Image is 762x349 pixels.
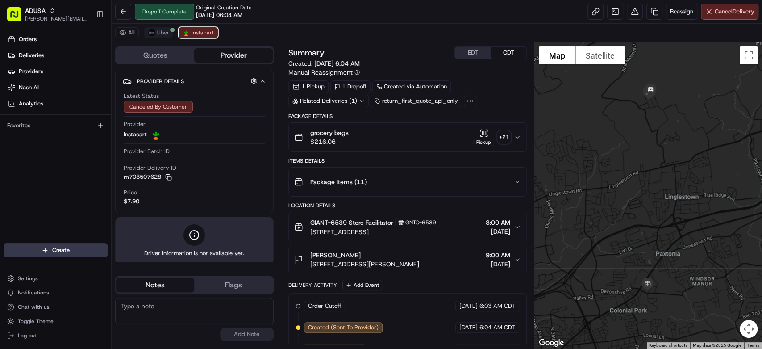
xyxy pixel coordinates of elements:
[18,303,50,311] span: Chat with us!
[18,275,38,282] span: Settings
[537,337,566,349] a: Open this area in Google Maps (opens a new window)
[124,120,146,128] span: Provider
[289,245,526,274] button: [PERSON_NAME][STREET_ADDRESS][PERSON_NAME]9:00 AM[DATE]
[18,332,36,339] span: Log out
[498,131,510,143] div: + 21
[4,286,108,299] button: Notifications
[23,58,147,67] input: Clear
[491,47,526,59] button: CDT
[30,85,146,94] div: Start new chat
[144,27,173,38] button: Uber
[9,36,162,50] p: Welcome 👋
[310,137,349,146] span: $216.06
[4,118,108,133] div: Favorites
[288,59,360,68] span: Created:
[715,8,754,16] span: Cancel Delivery
[479,302,515,310] span: 6:03 AM CDT
[152,88,162,99] button: Start new chat
[740,46,758,64] button: Toggle fullscreen view
[310,218,393,227] span: GIANT-6539 Store Facilitator
[179,27,218,38] button: Instacart
[116,278,194,292] button: Notes
[30,94,113,101] div: We're available if you need us!
[9,9,27,27] img: Nash
[330,80,371,93] div: 1 Dropoff
[289,212,526,242] button: GIANT-6539 Store FacilitatorGNTC-6539[STREET_ADDRESS]8:00 AM[DATE]
[740,320,758,338] button: Map camera controls
[19,67,43,76] span: Providers
[194,278,272,292] button: Flags
[310,128,349,137] span: grocery bags
[124,173,172,181] button: m703507628
[288,80,329,93] div: 1 Pickup
[288,95,369,107] div: Related Deliveries (1)
[84,130,143,139] span: API Documentation
[124,92,159,100] span: Latest Status
[25,15,89,22] button: [PERSON_NAME][EMAIL_ADDRESS][PERSON_NAME][PERSON_NAME][DOMAIN_NAME]
[455,47,491,59] button: EDT
[288,113,527,120] div: Package Details
[486,218,510,227] span: 8:00 AM
[308,324,379,332] span: Created (Sent To Provider)
[701,4,758,20] button: CancelDelivery
[310,260,419,269] span: [STREET_ADDRESS][PERSON_NAME]
[289,168,526,196] button: Package Items (11)
[342,280,382,290] button: Add Event
[288,202,527,209] div: Location Details
[486,227,510,236] span: [DATE]
[486,260,510,269] span: [DATE]
[289,123,526,151] button: grocery bags$216.06Pickup+21
[148,29,155,36] img: profile_uber_ahold_partner.png
[194,48,272,63] button: Provider
[115,27,139,38] button: All
[9,85,25,101] img: 1736555255976-a54dd68f-1ca7-489b-9aae-adbdc363a1c4
[137,78,184,85] span: Provider Details
[25,6,46,15] button: ADUSA
[150,129,161,140] img: profile_instacart_ahold_partner.png
[4,243,108,257] button: Create
[459,324,478,332] span: [DATE]
[747,343,759,348] a: Terms (opens in new tab)
[670,8,693,16] span: Reassign
[4,301,108,313] button: Chat with us!
[19,51,44,59] span: Deliveries
[183,29,190,36] img: profile_instacart_ahold_partner.png
[288,68,353,77] span: Manual Reassignment
[537,337,566,349] img: Google
[473,129,510,146] button: Pickup+21
[18,318,54,325] span: Toggle Theme
[4,97,111,111] a: Analytics
[5,126,72,142] a: 📗Knowledge Base
[314,59,360,67] span: [DATE] 6:04 AM
[288,68,360,77] button: Manual Reassignment
[693,343,741,348] span: Map data ©2025 Google
[666,4,697,20] button: Reassign
[459,302,478,310] span: [DATE]
[308,302,341,310] span: Order Cutoff
[310,177,367,186] span: Package Items ( 11 )
[372,80,451,93] a: Created via Automation
[124,164,176,172] span: Provider Delivery ID
[4,80,111,95] a: Nash AI
[124,130,147,139] span: Instacart
[539,46,575,64] button: Show street map
[4,315,108,328] button: Toggle Theme
[288,49,325,57] h3: Summary
[473,129,494,146] button: Pickup
[72,126,147,142] a: 💻API Documentation
[4,329,108,342] button: Log out
[124,147,170,156] span: Provider Batch ID
[288,282,337,289] div: Delivery Activity
[75,130,83,138] div: 💻
[192,29,214,36] span: Instacart
[4,4,92,25] button: ADUSA[PERSON_NAME][EMAIL_ADDRESS][PERSON_NAME][PERSON_NAME][DOMAIN_NAME]
[371,95,462,107] div: return_first_quote_api_only
[4,272,108,285] button: Settings
[116,48,194,63] button: Quotes
[486,251,510,260] span: 9:00 AM
[4,48,111,63] a: Deliveries
[19,84,39,92] span: Nash AI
